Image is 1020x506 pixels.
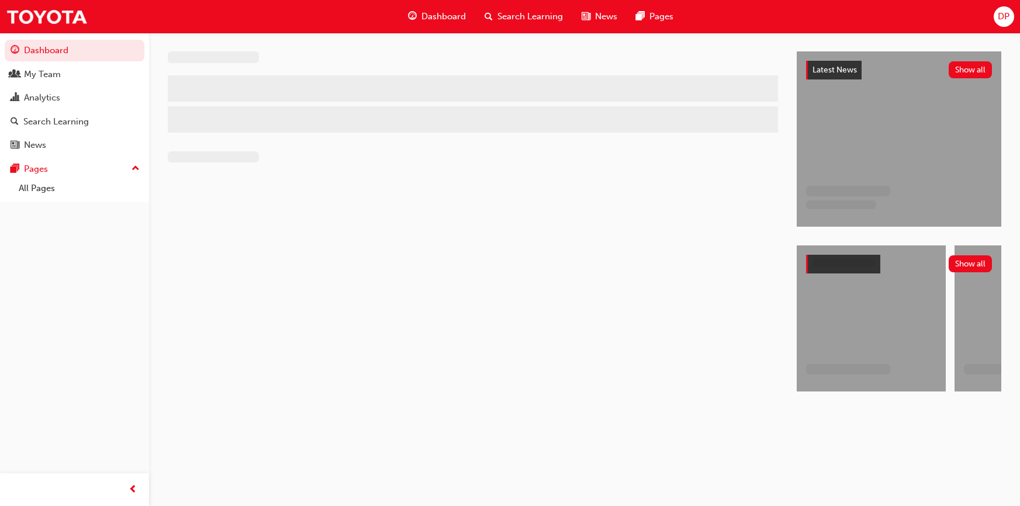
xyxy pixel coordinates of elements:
[24,138,46,152] div: News
[5,111,144,133] a: Search Learning
[14,179,144,197] a: All Pages
[497,10,563,23] span: Search Learning
[6,4,88,30] img: Trak
[24,91,60,105] div: Analytics
[129,483,137,497] span: prev-icon
[812,65,857,75] span: Latest News
[949,255,993,272] button: Show all
[5,64,144,85] a: My Team
[485,9,493,24] span: search-icon
[408,9,417,24] span: guage-icon
[5,87,144,109] a: Analytics
[949,61,993,78] button: Show all
[998,10,1009,23] span: DP
[5,158,144,180] button: Pages
[132,161,140,176] span: up-icon
[24,68,61,81] div: My Team
[595,10,617,23] span: News
[806,255,992,273] a: Show all
[5,40,144,61] a: Dashboard
[994,6,1014,27] button: DP
[11,46,19,56] span: guage-icon
[23,115,89,129] div: Search Learning
[5,134,144,156] a: News
[475,5,572,29] a: search-iconSearch Learning
[572,5,627,29] a: news-iconNews
[399,5,475,29] a: guage-iconDashboard
[11,117,19,127] span: search-icon
[421,10,466,23] span: Dashboard
[11,70,19,80] span: people-icon
[11,93,19,103] span: chart-icon
[806,61,992,79] a: Latest NewsShow all
[11,164,19,175] span: pages-icon
[5,37,144,158] button: DashboardMy TeamAnalyticsSearch LearningNews
[582,9,590,24] span: news-icon
[24,162,48,176] div: Pages
[11,140,19,151] span: news-icon
[636,9,645,24] span: pages-icon
[627,5,683,29] a: pages-iconPages
[649,10,673,23] span: Pages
